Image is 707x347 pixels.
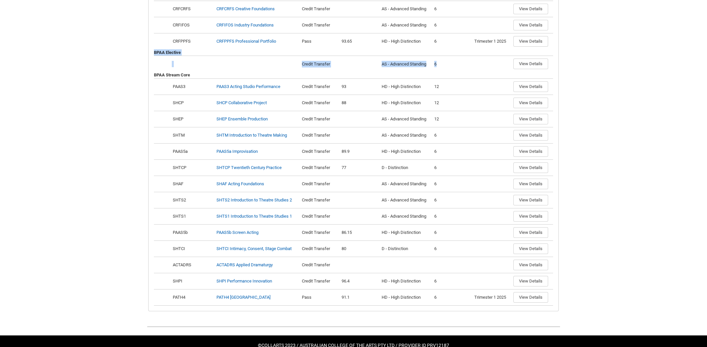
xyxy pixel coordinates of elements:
div: SHTM [172,132,211,139]
div: Credit Transfer [302,278,337,284]
div: SHPI [172,278,211,284]
div: PATH4 Australian Theatre [216,294,270,301]
div: HD - High Distinction [382,229,429,236]
button: View Details [513,36,548,47]
div: 6 [434,38,469,45]
div: SHCP Collaborative Project [216,100,267,106]
div: 6 [434,213,469,220]
div: Credit Transfer [302,229,337,236]
div: HD - High Distinction [382,148,429,155]
a: PAAS3 Acting Studio Performance [216,84,280,89]
div: ACTADRS Applied Dramaturgy [216,262,273,268]
div: Credit Transfer [302,181,337,187]
div: SHTS2 Introduction to Theatre Studies 2 [216,197,292,203]
div: PAAS3 Acting Studio Performance [216,83,280,90]
div: 93.65 [342,38,376,45]
div: Credit Transfer [302,148,337,155]
div: HD - High Distinction [382,278,429,284]
button: View Details [513,292,548,303]
div: 12 [434,116,469,122]
div: Credit Transfer [302,61,337,67]
div: AS - Advanced Standing [382,6,429,12]
div: AS - Advanced Standing [382,116,429,122]
button: View Details [513,81,548,92]
b: BPAA Elective [154,50,181,55]
div: SHTCI [172,245,211,252]
div: 96.4 [342,278,376,284]
button: View Details [513,243,548,254]
div: AS - Advanced Standing [382,197,429,203]
a: CRFCRFS Creative Foundations [216,6,275,11]
div: 91.1 [342,294,376,301]
div: 88 [342,100,376,106]
div: CRFIFOS [172,22,211,28]
div: HD - High Distinction [382,100,429,106]
div: 6 [434,164,469,171]
div: Credit Transfer [302,164,337,171]
div: 6 [434,181,469,187]
a: SHAF Acting Foundations [216,181,264,186]
div: SHAF [172,181,211,187]
div: 80 [342,245,376,252]
div: 6 [434,22,469,28]
div: AS - Advanced Standing [382,22,429,28]
div: 6 [434,61,469,67]
div: PAAS5b [172,229,211,236]
a: PAAS5a Improvisation [216,149,258,154]
button: View Details [513,146,548,157]
div: SHEP [172,116,211,122]
div: Credit Transfer [302,132,337,139]
div: 93 [342,83,376,90]
div: AS - Advanced Standing [382,132,429,139]
div: 6 [434,245,469,252]
div: ACTADRS [172,262,211,268]
div: HD - High Distinction [382,83,429,90]
div: 6 [434,229,469,236]
a: CRFIFOS Industry Foundations [216,22,274,27]
div: SHTCI Intimacy, Consent, Stage Combat [216,245,292,252]
div: AS - Advanced Standing [382,213,429,220]
div: PAAS5a Improvisation [216,148,258,155]
button: View Details [513,20,548,30]
a: SHTCP Twentieth Century Practice [216,165,282,170]
div: 6 [434,132,469,139]
div: CRFIFOS Industry Foundations [216,22,274,28]
div: Trimester 1 2025 [474,294,508,301]
div: Credit Transfer [302,245,337,252]
div: Credit Transfer [302,213,337,220]
div: SHTS1 Introduction to Theatre Studies 1 [216,213,292,220]
a: PAAS5b Screen Acting [216,230,259,235]
a: PATH4 [GEOGRAPHIC_DATA] [216,295,270,300]
div: SHAF Acting Foundations [216,181,264,187]
div: 12 [434,100,469,106]
div: CRFPPFS [172,38,211,45]
div: PATH4 [172,294,211,301]
button: View Details [513,260,548,270]
div: PAAS5b Screen Acting [216,229,259,236]
a: SHPI Performance Innovation [216,279,272,283]
b: BPAA Stream Core [154,72,190,77]
div: Credit Transfer [302,262,337,268]
div: D - Distinction [382,164,429,171]
div: Credit Transfer [302,6,337,12]
div: Pass [302,38,337,45]
a: ACTADRS Applied Dramaturgy [216,262,273,267]
div: HD - High Distinction [382,294,429,301]
div: Credit Transfer [302,116,337,122]
div: D - Distinction [382,245,429,252]
div: AS - Advanced Standing [382,181,429,187]
div: CRFCRFS Creative Foundations [216,6,275,12]
div: Trimester 1 2025 [474,38,508,45]
a: SHTCI Intimacy, Consent, Stage Combat [216,246,292,251]
a: SHTS2 Introduction to Theatre Studies 2 [216,197,292,202]
div: SHEP Ensemble Production [216,116,268,122]
button: View Details [513,114,548,124]
div: Credit Transfer [302,22,337,28]
div: 89.9 [342,148,376,155]
button: View Details [513,195,548,205]
a: SHTM Introduction to Theatre Making [216,133,287,138]
div: SHTCP [172,164,211,171]
div: 12 [434,83,469,90]
a: SHCP Collaborative Project [216,100,267,105]
div: PAAS5a [172,148,211,155]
